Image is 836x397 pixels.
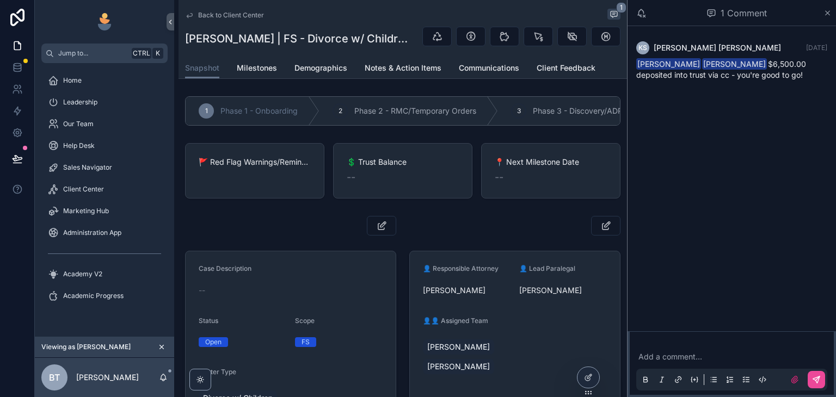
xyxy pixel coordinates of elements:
[220,106,298,116] span: Phase 1 - Onboarding
[636,58,701,70] span: [PERSON_NAME]
[365,58,441,80] a: Notes & Action Items
[199,368,236,376] span: Matter Type
[636,59,806,79] span: $6,500.00 deposited into trust via cc - you're good to go!
[354,106,476,116] span: Phase 2 - RMC/Temporary Orders
[517,107,521,115] span: 3
[63,120,94,128] span: Our Team
[347,157,459,168] span: 💲 Trust Balance
[339,107,342,115] span: 2
[237,58,277,80] a: Milestones
[423,264,499,272] span: 👤 Responsible Attorney
[423,285,485,296] span: [PERSON_NAME]
[302,337,310,347] div: FS
[41,223,168,243] a: Administration App
[365,63,441,73] span: Notes & Action Items
[198,11,264,20] span: Back to Client Center
[295,317,315,325] span: Scope
[519,264,575,272] span: 👤 Lead Paralegal
[294,63,347,73] span: Demographics
[537,63,595,73] span: Client Feedback
[237,63,277,73] span: Milestones
[654,42,781,53] span: [PERSON_NAME] [PERSON_NAME]
[63,141,95,150] span: Help Desk
[702,58,767,70] span: [PERSON_NAME]
[459,58,519,80] a: Communications
[427,342,490,352] span: [PERSON_NAME]
[76,372,139,383] p: [PERSON_NAME]
[205,107,208,115] span: 1
[607,9,620,22] button: 1
[41,114,168,134] a: Our Team
[616,2,626,13] span: 1
[41,136,168,156] a: Help Desk
[185,31,410,46] h1: [PERSON_NAME] | FS - Divorce w/ Children
[533,106,623,116] span: Phase 3 - Discovery/ADR
[205,337,222,347] div: Open
[638,44,647,52] span: KS
[721,7,767,20] span: 1 Comment
[153,49,162,58] span: K
[41,179,168,199] a: Client Center
[459,63,519,73] span: Communications
[199,285,205,296] span: --
[185,63,219,73] span: Snapshot
[63,207,109,215] span: Marketing Hub
[96,13,113,30] img: App logo
[495,157,607,168] span: 📍 Next Milestone Date
[41,92,168,112] a: Leadership
[199,157,311,168] span: 🚩 Red Flag Warnings/Reminders
[58,49,127,58] span: Jump to...
[199,317,218,325] span: Status
[41,201,168,221] a: Marketing Hub
[185,11,264,20] a: Back to Client Center
[49,371,60,384] span: BT
[41,264,168,284] a: Academy V2
[41,286,168,306] a: Academic Progress
[347,170,355,185] span: --
[35,63,174,320] div: scrollable content
[63,185,104,194] span: Client Center
[63,291,124,300] span: Academic Progress
[495,170,503,185] span: --
[63,76,82,85] span: Home
[63,98,97,107] span: Leadership
[806,44,827,52] span: [DATE]
[41,44,168,63] button: Jump to...CtrlK
[294,58,347,80] a: Demographics
[185,58,219,79] a: Snapshot
[41,158,168,177] a: Sales Navigator
[132,48,151,59] span: Ctrl
[519,285,582,296] span: [PERSON_NAME]
[41,343,131,351] span: Viewing as [PERSON_NAME]
[63,270,102,278] span: Academy V2
[63,228,121,237] span: Administration App
[199,264,251,272] span: Case Description
[63,163,112,172] span: Sales Navigator
[423,317,488,325] span: 👤👤 Assigned Team
[537,58,595,80] a: Client Feedback
[41,71,168,90] a: Home
[427,361,490,372] span: [PERSON_NAME]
